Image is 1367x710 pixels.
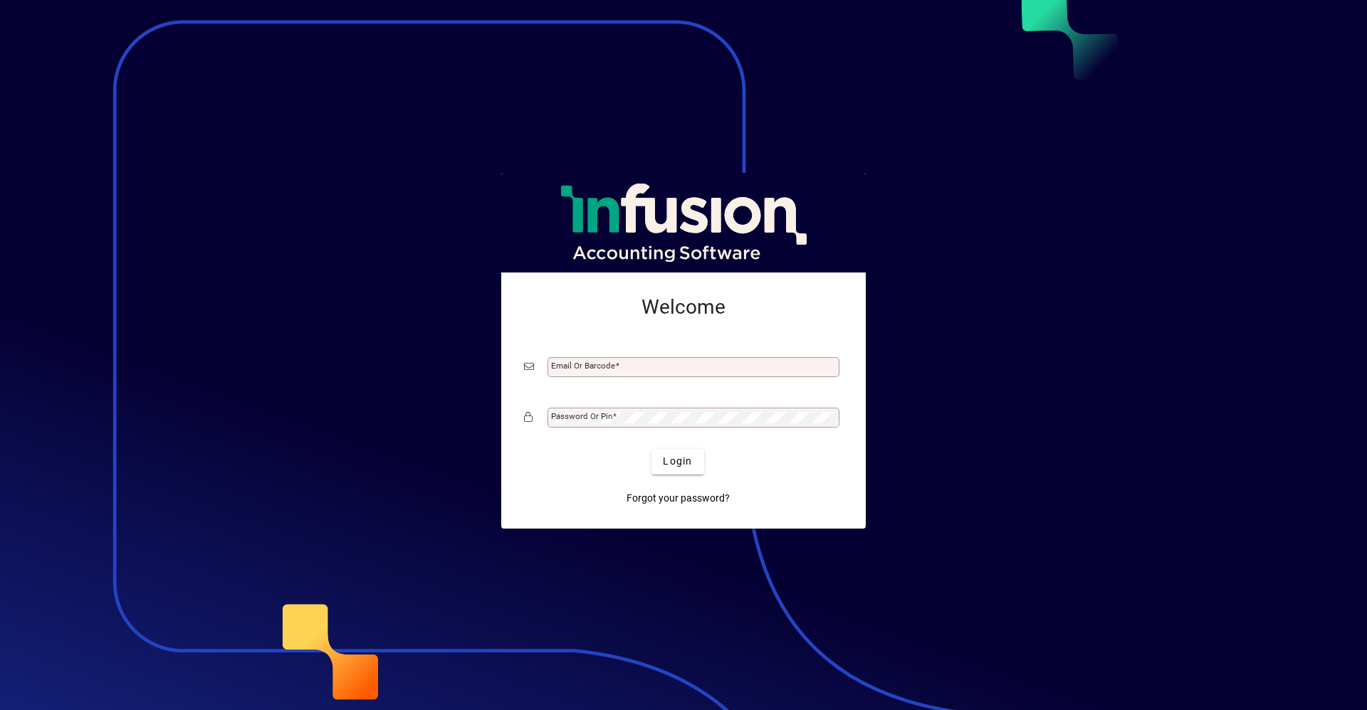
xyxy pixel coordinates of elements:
[651,449,703,475] button: Login
[627,491,730,506] span: Forgot your password?
[524,295,843,319] h2: Welcome
[551,411,612,421] mat-label: Password or Pin
[663,454,692,469] span: Login
[551,361,615,371] mat-label: Email or Barcode
[621,486,735,512] a: Forgot your password?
